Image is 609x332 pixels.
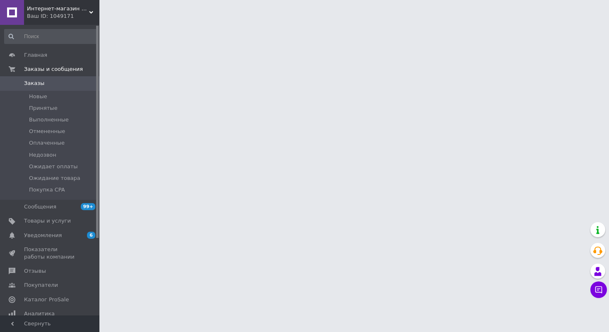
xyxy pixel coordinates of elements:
[24,246,77,261] span: Показатели работы компании
[24,65,83,73] span: Заказы и сообщения
[24,267,46,275] span: Отзывы
[29,186,65,194] span: Покупка CPA
[29,116,69,124] span: Выполненные
[29,174,80,182] span: Ожидание товара
[590,281,607,298] button: Чат с покупателем
[24,217,71,225] span: Товары и услуги
[24,51,47,59] span: Главная
[24,232,62,239] span: Уведомления
[27,12,99,20] div: Ваш ID: 1049171
[29,163,78,170] span: Ожидает оплаты
[29,139,65,147] span: Оплаченные
[4,29,98,44] input: Поиск
[87,232,95,239] span: 6
[29,128,65,135] span: Отмененные
[29,151,56,159] span: Недозвон
[24,203,56,211] span: Сообщения
[29,93,47,100] span: Новые
[29,104,58,112] span: Принятые
[24,281,58,289] span: Покупатели
[24,296,69,303] span: Каталог ProSale
[24,310,55,317] span: Аналитика
[24,80,44,87] span: Заказы
[27,5,89,12] span: Интернет-магазин "У Игоря"
[81,203,95,210] span: 99+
